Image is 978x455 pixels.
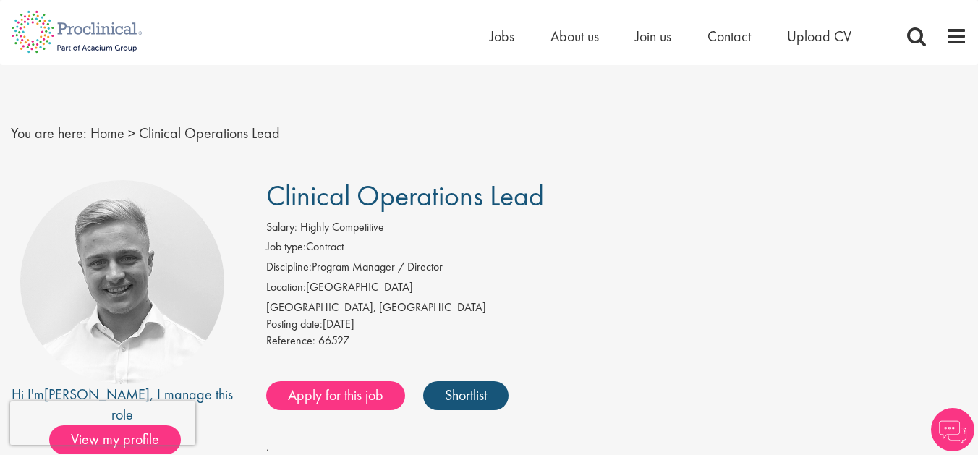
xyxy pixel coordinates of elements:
a: View my profile [49,428,195,447]
span: Clinical Operations Lead [266,177,544,214]
a: Shortlist [423,381,509,410]
a: breadcrumb link [90,124,124,143]
a: Jobs [490,27,514,46]
label: Discipline: [266,259,312,276]
div: Hi I'm , I manage this role [11,384,234,425]
li: Program Manager / Director [266,259,967,279]
li: [GEOGRAPHIC_DATA] [266,279,967,299]
a: About us [550,27,599,46]
li: Contract [266,239,967,259]
a: Contact [707,27,751,46]
span: > [128,124,135,143]
label: Job type: [266,239,306,255]
span: Posting date: [266,316,323,331]
img: imeage of recruiter Joshua Bye [20,180,224,384]
span: 66527 [318,333,349,348]
a: Apply for this job [266,381,405,410]
span: Clinical Operations Lead [139,124,280,143]
div: [DATE] [266,316,967,333]
iframe: reCAPTCHA [10,401,195,445]
div: [GEOGRAPHIC_DATA], [GEOGRAPHIC_DATA] [266,299,967,316]
a: [PERSON_NAME] [44,385,150,404]
label: Location: [266,279,306,296]
span: Highly Competitive [300,219,384,234]
img: Chatbot [931,408,974,451]
label: Salary: [266,219,297,236]
a: Join us [635,27,671,46]
span: You are here: [11,124,87,143]
label: Reference: [266,333,315,349]
a: Upload CV [787,27,851,46]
